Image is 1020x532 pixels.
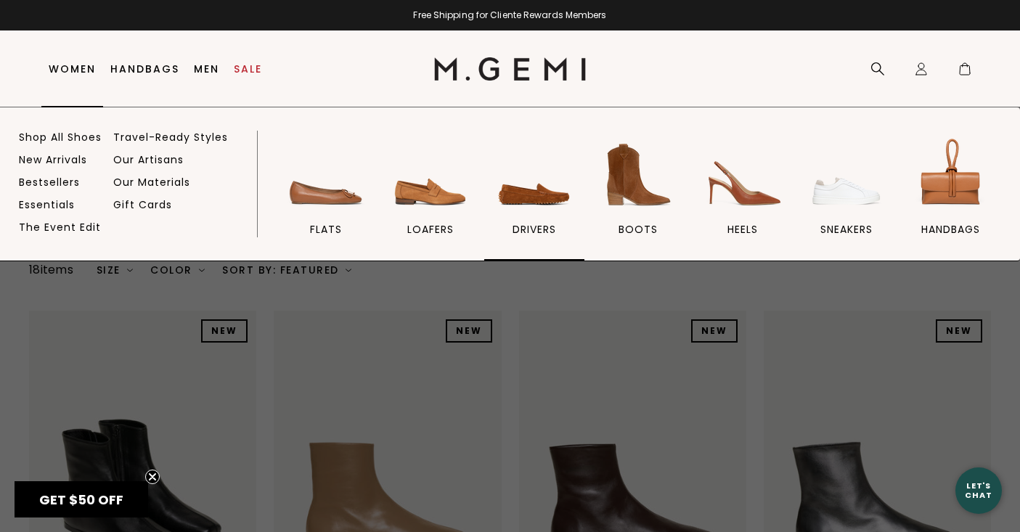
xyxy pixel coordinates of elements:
[39,491,123,509] span: GET $50 OFF
[434,57,586,81] img: M.Gemi
[407,223,454,236] span: loafers
[49,63,96,75] a: Women
[693,134,793,261] a: heels
[806,134,887,216] img: sneakers
[276,134,376,261] a: flats
[113,153,184,166] a: Our Artisans
[619,223,658,236] span: BOOTS
[110,63,179,75] a: Handbags
[234,63,262,75] a: Sale
[597,134,679,216] img: BOOTS
[588,134,688,261] a: BOOTS
[494,134,575,216] img: drivers
[113,131,228,144] a: Travel-Ready Styles
[390,134,471,216] img: loafers
[380,134,480,261] a: loafers
[113,176,190,189] a: Our Materials
[921,223,980,236] span: handbags
[513,223,556,236] span: drivers
[194,63,219,75] a: Men
[310,223,342,236] span: flats
[285,134,367,216] img: flats
[702,134,783,216] img: heels
[796,134,897,261] a: sneakers
[113,198,172,211] a: Gift Cards
[19,131,102,144] a: Shop All Shoes
[19,221,101,234] a: The Event Edit
[484,134,584,261] a: drivers
[901,134,1001,261] a: handbags
[910,134,992,216] img: handbags
[19,153,87,166] a: New Arrivals
[19,198,75,211] a: Essentials
[727,223,758,236] span: heels
[15,481,148,517] div: GET $50 OFFClose teaser
[145,470,160,484] button: Close teaser
[820,223,873,236] span: sneakers
[955,481,1002,499] div: Let's Chat
[19,176,80,189] a: Bestsellers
